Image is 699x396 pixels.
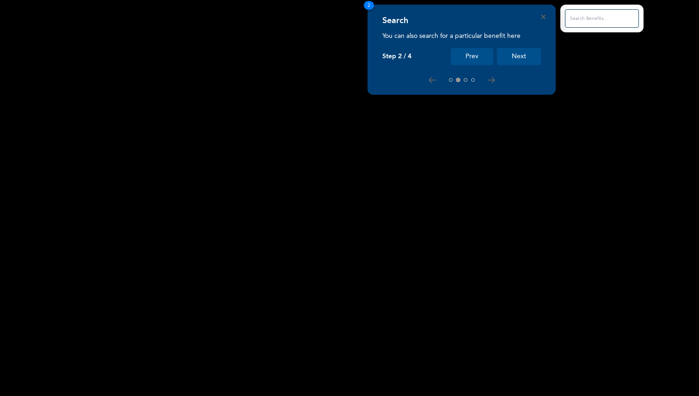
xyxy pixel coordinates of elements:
[497,48,541,65] button: Next
[451,48,493,65] button: Prev
[541,15,546,19] button: Close
[565,9,639,28] input: Search Benefits...
[364,1,374,10] span: 2
[382,53,411,61] p: Step 2 / 4
[382,16,408,26] h4: Search
[382,31,541,41] p: You can also search for a particular benefit here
